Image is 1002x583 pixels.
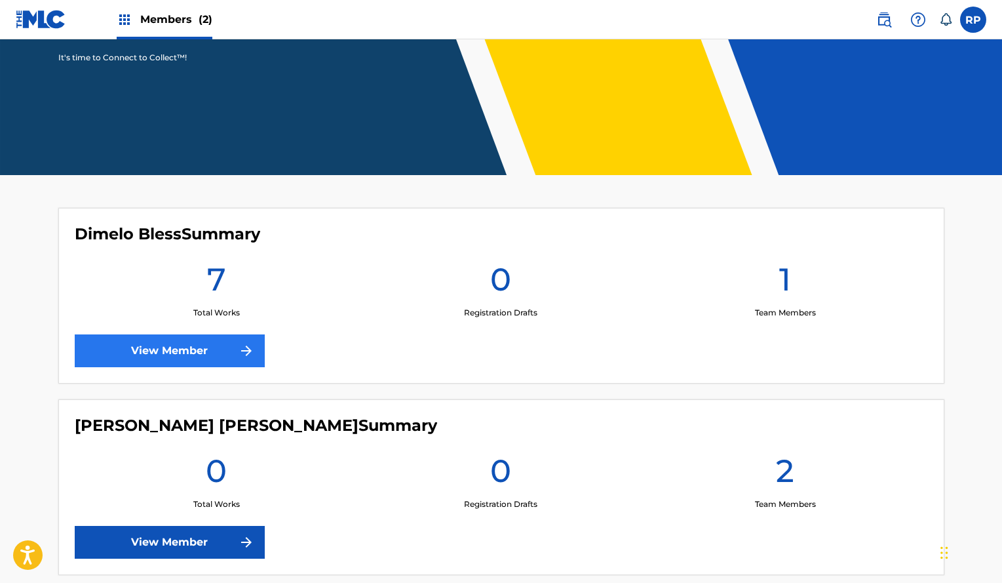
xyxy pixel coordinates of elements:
span: (2) [199,13,212,26]
p: Total Works [193,498,240,510]
p: It's time to Connect to Collect™! [58,52,286,64]
p: Registration Drafts [464,307,537,319]
p: Total Works [193,307,240,319]
iframe: Chat Widget [936,520,1002,583]
h1: 7 [207,260,226,307]
h1: 0 [490,260,511,307]
h1: 1 [779,260,791,307]
a: View Member [75,526,265,559]
img: Top Rightsholders [117,12,132,28]
div: Notifications [939,13,952,26]
div: Drag [940,533,948,573]
span: Members [140,12,212,27]
img: f7272a7cc735f4ea7f67.svg [239,343,254,359]
div: Help [905,7,931,33]
img: help [910,12,926,28]
p: Team Members [755,498,816,510]
h4: Raymond Leandro Puente Henriquez [75,416,437,435]
h1: 0 [490,451,511,498]
img: search [876,12,892,28]
h1: 2 [776,451,794,498]
p: Registration Drafts [464,498,537,510]
img: f7272a7cc735f4ea7f67.svg [239,534,254,550]
p: Team Members [755,307,816,319]
a: View Member [75,334,265,367]
div: User Menu [960,7,986,33]
a: Public Search [871,7,897,33]
h4: Dimelo Bless [75,224,260,244]
img: MLC Logo [16,10,66,29]
h1: 0 [206,451,227,498]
